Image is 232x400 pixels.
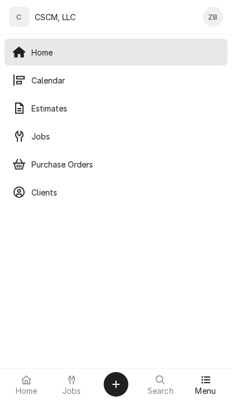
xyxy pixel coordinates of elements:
[4,123,228,150] a: Jobs
[31,46,220,58] span: Home
[31,75,220,86] span: Calendar
[147,387,174,396] span: Search
[50,371,94,398] a: Jobs
[195,387,216,396] span: Menu
[35,11,76,23] div: CSCM, LLC
[4,151,228,178] a: Purchase Orders
[31,187,220,198] span: Clients
[4,67,228,94] a: Calendar
[4,39,228,66] a: Home
[31,131,220,142] span: Jobs
[31,103,220,114] span: Estimates
[104,372,128,397] button: Create Object
[138,371,183,398] a: Search
[31,159,220,170] span: Purchase Orders
[184,371,228,398] a: Menu
[4,179,228,206] a: Clients
[4,95,228,122] a: Estimates
[62,387,81,396] span: Jobs
[203,7,223,27] div: ZB
[9,7,29,27] div: C
[203,7,223,27] div: Zackary Bain's Avatar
